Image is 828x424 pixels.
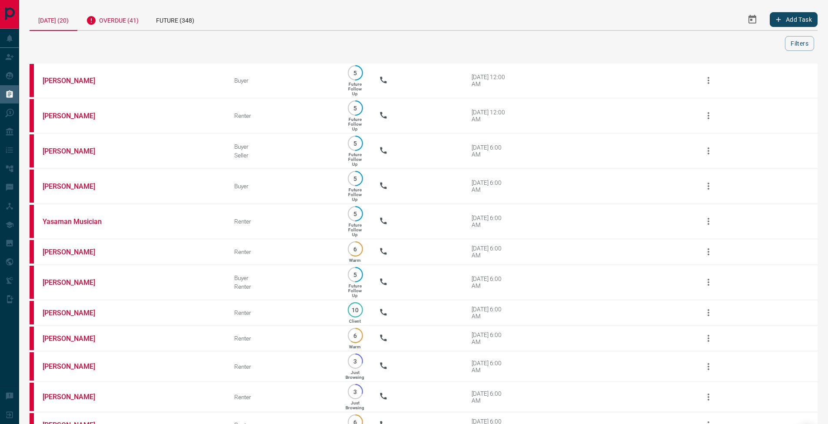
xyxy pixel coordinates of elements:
[472,214,509,228] div: [DATE] 6:00 AM
[352,307,359,313] p: 10
[348,284,362,298] p: Future Follow Up
[234,152,331,159] div: Seller
[348,117,362,131] p: Future Follow Up
[352,70,359,76] p: 5
[30,327,34,350] div: property.ca
[352,332,359,339] p: 6
[352,388,359,395] p: 3
[472,73,509,87] div: [DATE] 12:00 AM
[234,283,331,290] div: Renter
[30,352,34,381] div: property.ca
[234,335,331,342] div: Renter
[472,331,509,345] div: [DATE] 6:00 AM
[30,240,34,264] div: property.ca
[234,248,331,255] div: Renter
[348,82,362,96] p: Future Follow Up
[472,179,509,193] div: [DATE] 6:00 AM
[234,274,331,281] div: Buyer
[30,134,34,167] div: property.ca
[352,358,359,364] p: 3
[348,187,362,202] p: Future Follow Up
[234,218,331,225] div: Renter
[234,77,331,84] div: Buyer
[349,258,361,263] p: Warm
[472,275,509,289] div: [DATE] 6:00 AM
[30,301,34,324] div: property.ca
[43,182,108,190] a: [PERSON_NAME]
[43,217,108,226] a: Yasaman Musician
[30,266,34,299] div: property.ca
[785,36,814,51] button: Filters
[352,271,359,278] p: 5
[472,109,509,123] div: [DATE] 12:00 AM
[30,9,77,31] div: [DATE] (20)
[43,147,108,155] a: [PERSON_NAME]
[43,248,108,256] a: [PERSON_NAME]
[30,64,34,97] div: property.ca
[472,306,509,320] div: [DATE] 6:00 AM
[472,390,509,404] div: [DATE] 6:00 AM
[43,112,108,120] a: [PERSON_NAME]
[234,143,331,150] div: Buyer
[30,170,34,203] div: property.ca
[30,205,34,238] div: property.ca
[352,210,359,217] p: 5
[346,401,364,410] p: Just Browsing
[77,9,147,30] div: Overdue (41)
[30,99,34,132] div: property.ca
[43,334,108,343] a: [PERSON_NAME]
[234,112,331,119] div: Renter
[472,360,509,374] div: [DATE] 6:00 AM
[234,183,331,190] div: Buyer
[43,393,108,401] a: [PERSON_NAME]
[352,246,359,252] p: 6
[234,394,331,401] div: Renter
[43,362,108,371] a: [PERSON_NAME]
[352,175,359,182] p: 5
[234,363,331,370] div: Renter
[43,309,108,317] a: [PERSON_NAME]
[352,105,359,111] p: 5
[234,309,331,316] div: Renter
[472,144,509,158] div: [DATE] 6:00 AM
[770,12,818,27] button: Add Task
[346,370,364,380] p: Just Browsing
[349,344,361,349] p: Warm
[348,152,362,167] p: Future Follow Up
[472,245,509,259] div: [DATE] 6:00 AM
[147,9,203,30] div: Future (348)
[30,383,34,411] div: property.ca
[352,140,359,147] p: 5
[348,223,362,237] p: Future Follow Up
[349,319,361,324] p: Client
[742,9,763,30] button: Select Date Range
[43,278,108,287] a: [PERSON_NAME]
[43,77,108,85] a: [PERSON_NAME]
